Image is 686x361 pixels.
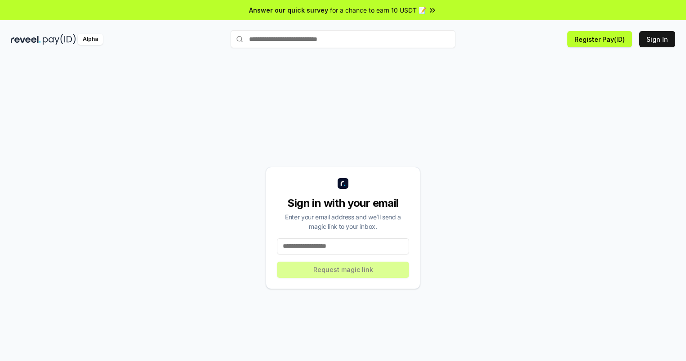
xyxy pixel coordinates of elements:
span: Answer our quick survey [249,5,328,15]
img: pay_id [43,34,76,45]
div: Enter your email address and we’ll send a magic link to your inbox. [277,212,409,231]
img: reveel_dark [11,34,41,45]
img: logo_small [338,178,348,189]
div: Alpha [78,34,103,45]
span: for a chance to earn 10 USDT 📝 [330,5,426,15]
button: Register Pay(ID) [567,31,632,47]
button: Sign In [639,31,675,47]
div: Sign in with your email [277,196,409,210]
